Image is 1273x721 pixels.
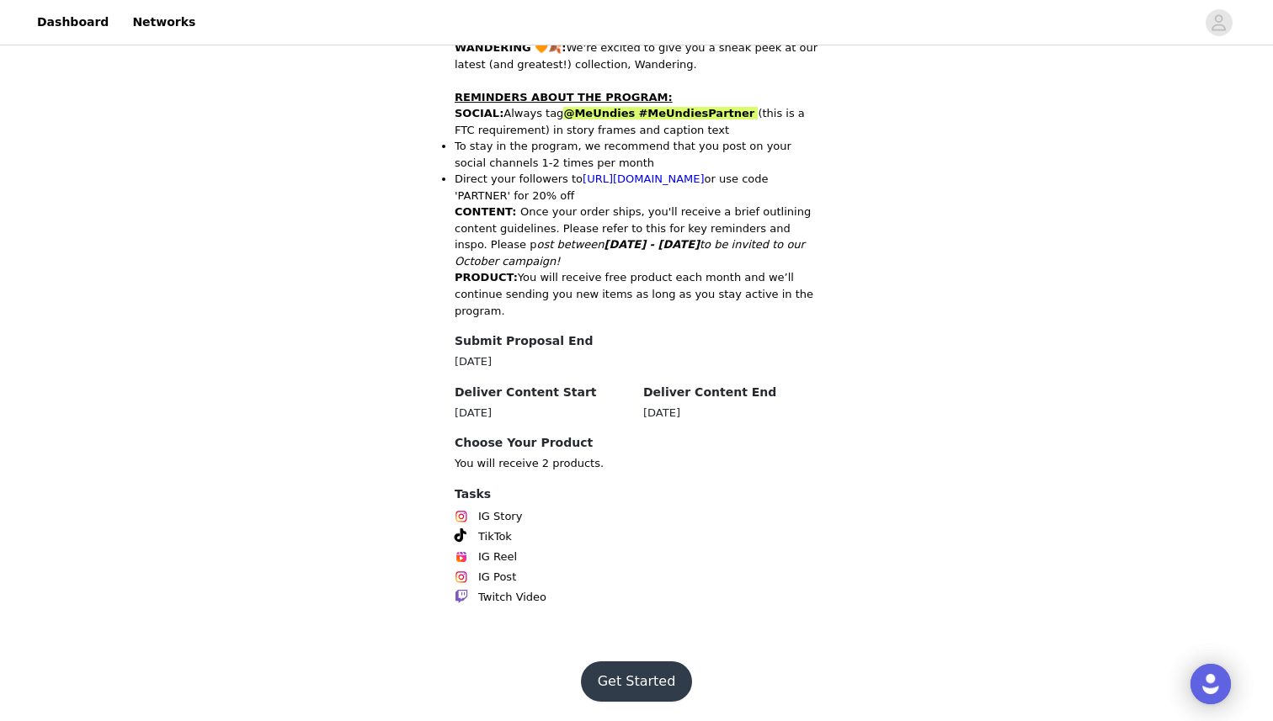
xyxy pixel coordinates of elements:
[563,107,635,119] strong: @MeUndies
[455,434,818,452] h4: Choose Your Product
[455,271,518,284] strong: PRODUCT:
[478,589,546,606] span: Twitch Video
[455,171,818,204] li: Direct your followers to or use code 'PARTNER' for 20% off
[478,549,517,565] span: IG Reel
[455,238,805,268] em: ost between to be invited to our October campaign!
[455,353,630,370] div: [DATE]
[1211,9,1227,36] div: avatar
[1190,664,1231,704] div: Open Intercom Messenger
[499,107,503,119] strong: :
[605,238,700,251] strong: [DATE] - [DATE]
[455,405,630,421] div: [DATE]
[455,269,818,319] p: You will receive free product each month and we’ll continue sending you new items as long as you ...
[27,3,119,41] a: Dashboard
[455,138,818,171] li: To stay in the program, we recommend that you post on your social channels 1-2 times per month
[455,455,818,472] p: You will receive 2 products.
[478,528,512,545] span: TikTok
[455,384,630,401] h4: Deliver Content Start
[455,40,818,72] p: We're excited to give you a sneak peek at our latest (and greatest!) collection, Wandering.
[638,107,754,119] strong: #MeUndiesPartner
[455,570,468,584] img: Instagram Icon
[478,569,516,586] span: IG Post
[455,107,499,119] strong: SOCIAL
[455,332,630,350] h4: Submit Proposal End
[122,3,205,41] a: Networks
[455,91,673,103] strong: REMINDERS ABOUT THE PROGRAM:
[581,661,693,702] button: Get Started
[643,384,818,401] h4: Deliver Content End
[455,205,516,218] strong: CONTENT:
[643,405,818,421] div: [DATE]
[455,485,818,503] h4: Tasks
[455,41,567,54] strong: WANDERING 🧡🍂:
[455,550,468,564] img: Instagram Reels Icon
[455,105,818,138] p: Always tag (this is a FTC requirement) in story frames and caption text
[455,204,818,269] p: Once your order ships, you'll receive a brief outlining content guidelines. Please refer to this ...
[583,172,705,185] a: [URL][DOMAIN_NAME]
[478,508,522,525] span: IG Story
[455,510,468,523] img: Instagram Icon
